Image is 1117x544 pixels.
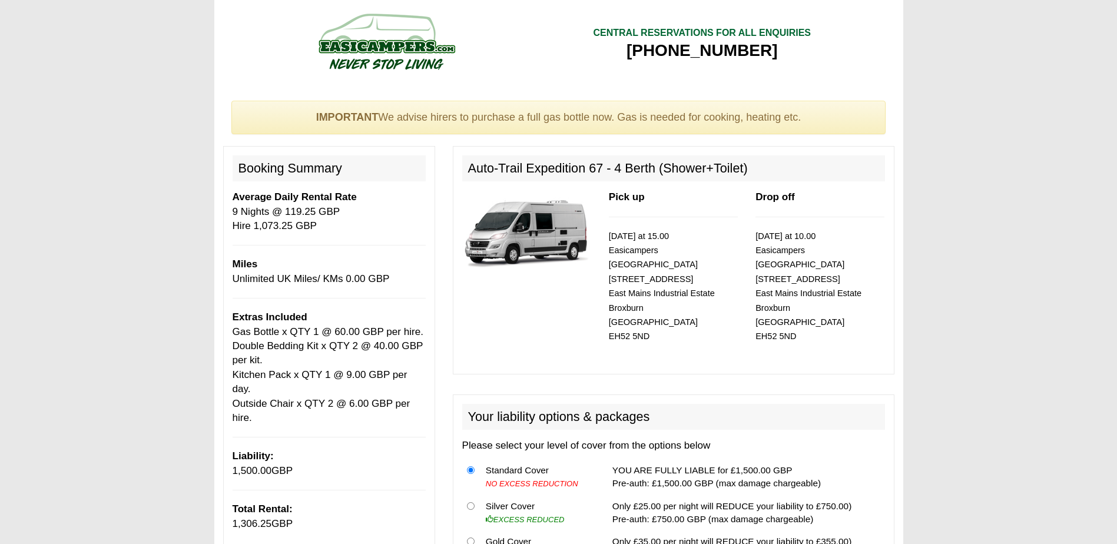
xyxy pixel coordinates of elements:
b: Miles [233,258,258,270]
p: GBP [233,502,426,531]
td: YOU ARE FULLY LIABLE for £1,500.00 GBP Pre-auth: £1,500.00 GBP (max damage chargeable) [608,459,885,495]
span: Gas Bottle x QTY 1 @ 60.00 GBP per hire. Double Bedding Kit x QTY 2 @ 40.00 GBP per kit. Kitchen ... [233,326,424,423]
b: Liability: [233,450,274,462]
strong: IMPORTANT [316,111,379,123]
span: 1,306.25 [233,518,272,529]
small: [DATE] at 15.00 Easicampers [GEOGRAPHIC_DATA] [STREET_ADDRESS] East Mains Industrial Estate Broxb... [609,231,715,341]
b: Average Daily Rental Rate [233,191,357,203]
p: Unlimited UK Miles/ KMs 0.00 GBP [233,257,426,286]
p: 9 Nights @ 119.25 GBP Hire 1,073.25 GBP [233,190,426,233]
b: Pick up [609,191,645,203]
b: Total Rental: [233,503,293,515]
h2: Auto-Trail Expedition 67 - 4 Berth (Shower+Toilet) [462,155,885,181]
p: GBP [233,449,426,478]
i: NO EXCESS REDUCTION [486,479,578,488]
h2: Your liability options & packages [462,404,885,430]
small: [DATE] at 10.00 Easicampers [GEOGRAPHIC_DATA] [STREET_ADDRESS] East Mains Industrial Estate Broxb... [755,231,861,341]
img: 337.jpg [462,190,591,273]
i: EXCESS REDUCED [486,515,565,524]
b: Drop off [755,191,794,203]
h2: Booking Summary [233,155,426,181]
td: Standard Cover [481,459,594,495]
div: We advise hirers to purchase a full gas bottle now. Gas is needed for cooking, heating etc. [231,101,886,135]
b: Extras Included [233,311,307,323]
img: campers-checkout-logo.png [274,9,498,74]
div: [PHONE_NUMBER] [593,40,811,61]
p: Please select your level of cover from the options below [462,439,885,453]
td: Silver Cover [481,495,594,530]
td: Only £25.00 per night will REDUCE your liability to £750.00) Pre-auth: £750.00 GBP (max damage ch... [608,495,885,530]
span: 1,500.00 [233,465,272,476]
div: CENTRAL RESERVATIONS FOR ALL ENQUIRIES [593,26,811,40]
